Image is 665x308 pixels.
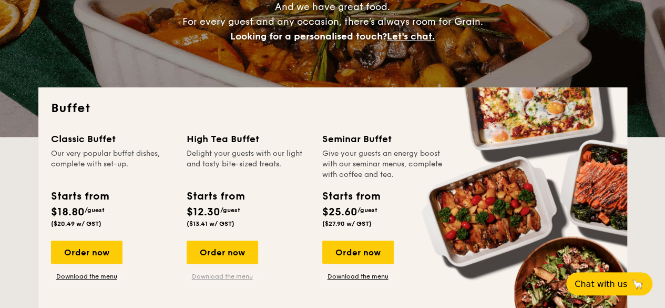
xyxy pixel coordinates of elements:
[220,206,240,214] span: /guest
[230,31,387,42] span: Looking for a personalised touch?
[357,206,377,214] span: /guest
[187,272,258,281] a: Download the menu
[187,148,310,180] div: Delight your guests with our light and tasty bite-sized treats.
[51,188,108,204] div: Starts from
[322,148,445,180] div: Give your guests an energy boost with our seminar menus, complete with coffee and tea.
[322,220,372,227] span: ($27.90 w/ GST)
[51,220,101,227] span: ($20.49 w/ GST)
[187,188,244,204] div: Starts from
[187,220,234,227] span: ($13.41 w/ GST)
[631,278,644,290] span: 🦙
[387,31,435,42] span: Let's chat.
[187,132,310,146] div: High Tea Buffet
[187,241,258,264] div: Order now
[575,279,627,289] span: Chat with us
[322,241,394,264] div: Order now
[322,206,357,218] span: $25.60
[51,100,615,117] h2: Buffet
[51,272,122,281] a: Download the menu
[51,206,85,218] span: $18.80
[182,1,483,42] span: And we have great food. For every guest and any occasion, there’s always room for Grain.
[322,272,394,281] a: Download the menu
[322,132,445,146] div: Seminar Buffet
[51,241,122,264] div: Order now
[566,272,652,295] button: Chat with us🦙
[51,148,174,180] div: Our very popular buffet dishes, complete with set-up.
[322,188,380,204] div: Starts from
[51,132,174,146] div: Classic Buffet
[187,206,220,218] span: $12.30
[85,206,105,214] span: /guest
